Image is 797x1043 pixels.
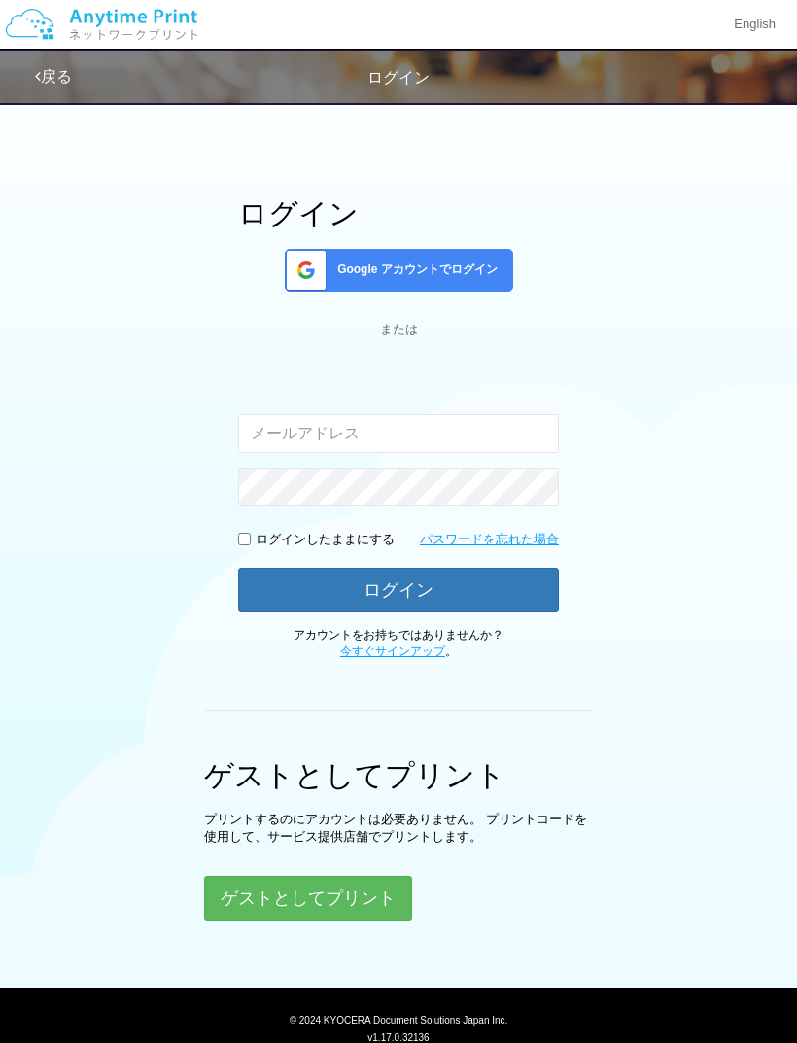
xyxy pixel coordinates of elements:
[238,197,559,229] h1: ログイン
[367,69,430,86] span: ログイン
[256,531,395,549] p: ログインしたままにする
[238,414,559,453] input: メールアドレス
[238,568,559,612] button: ログイン
[329,261,498,278] span: Google アカウントでログイン
[35,68,72,85] a: 戻る
[204,876,412,921] button: ゲストとしてプリント
[238,627,559,660] p: アカウントをお持ちではありませんか？
[204,811,593,847] p: プリントするのにアカウントは必要ありません。 プリントコードを使用して、サービス提供店舗でプリントします。
[420,531,559,549] a: パスワードを忘れた場合
[367,1031,429,1043] span: v1.17.0.32136
[340,644,457,658] span: 。
[204,759,593,791] h1: ゲストとしてプリント
[290,1013,508,1026] span: © 2024 KYOCERA Document Solutions Japan Inc.
[340,644,445,658] a: 今すぐサインアップ
[238,321,559,339] div: または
